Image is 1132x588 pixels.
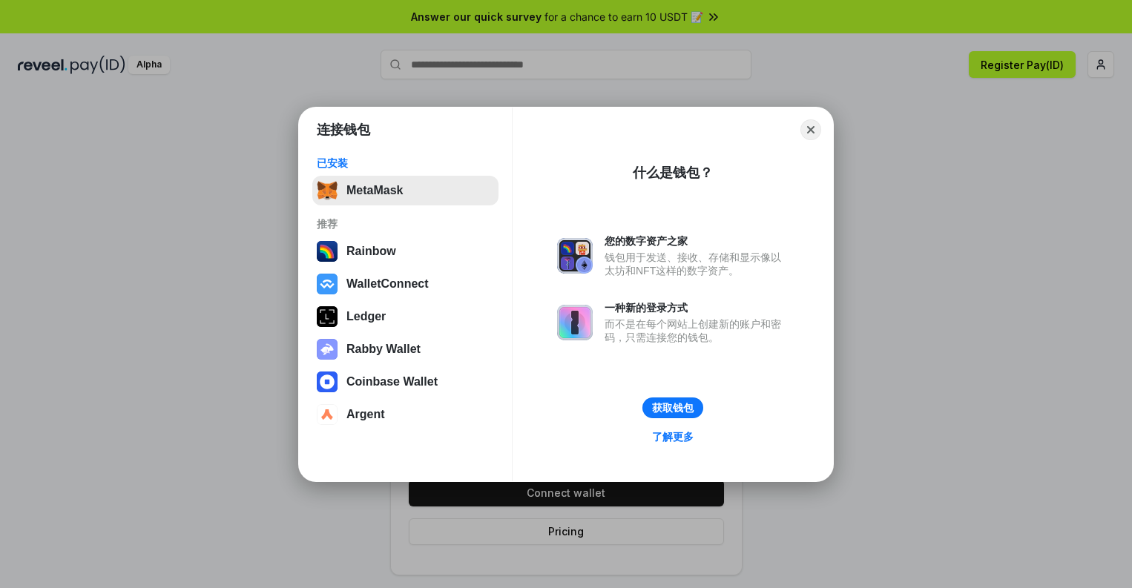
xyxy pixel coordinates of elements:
div: 您的数字资产之家 [605,234,789,248]
button: Rabby Wallet [312,334,498,364]
img: svg+xml,%3Csvg%20fill%3D%22none%22%20height%3D%2233%22%20viewBox%3D%220%200%2035%2033%22%20width%... [317,180,338,201]
div: MetaMask [346,184,403,197]
button: Close [800,119,821,140]
div: 钱包用于发送、接收、存储和显示像以太坊和NFT这样的数字资产。 [605,251,789,277]
div: 已安装 [317,156,494,170]
button: WalletConnect [312,269,498,299]
button: MetaMask [312,176,498,205]
div: Ledger [346,310,386,323]
div: WalletConnect [346,277,429,291]
button: Argent [312,400,498,429]
div: 一种新的登录方式 [605,301,789,314]
div: 获取钱包 [652,401,694,414]
div: 而不是在每个网站上创建新的账户和密码，只需连接您的钱包。 [605,317,789,344]
button: Ledger [312,302,498,331]
button: Rainbow [312,237,498,266]
div: 推荐 [317,217,494,231]
button: 获取钱包 [642,397,703,418]
h1: 连接钱包 [317,121,370,139]
img: svg+xml,%3Csvg%20width%3D%2228%22%20height%3D%2228%22%20viewBox%3D%220%200%2028%2028%22%20fill%3D... [317,371,338,392]
button: Coinbase Wallet [312,367,498,397]
img: svg+xml,%3Csvg%20width%3D%2228%22%20height%3D%2228%22%20viewBox%3D%220%200%2028%2028%22%20fill%3D... [317,404,338,425]
div: 了解更多 [652,430,694,443]
img: svg+xml,%3Csvg%20width%3D%22120%22%20height%3D%22120%22%20viewBox%3D%220%200%20120%20120%22%20fil... [317,241,338,262]
div: Coinbase Wallet [346,375,438,389]
a: 了解更多 [643,427,702,446]
img: svg+xml,%3Csvg%20xmlns%3D%22http%3A%2F%2Fwww.w3.org%2F2000%2Fsvg%22%20fill%3D%22none%22%20viewBox... [557,305,593,340]
img: svg+xml,%3Csvg%20xmlns%3D%22http%3A%2F%2Fwww.w3.org%2F2000%2Fsvg%22%20width%3D%2228%22%20height%3... [317,306,338,327]
div: Rainbow [346,245,396,258]
img: svg+xml,%3Csvg%20xmlns%3D%22http%3A%2F%2Fwww.w3.org%2F2000%2Fsvg%22%20fill%3D%22none%22%20viewBox... [317,339,338,360]
img: svg+xml,%3Csvg%20xmlns%3D%22http%3A%2F%2Fwww.w3.org%2F2000%2Fsvg%22%20fill%3D%22none%22%20viewBox... [557,238,593,274]
img: svg+xml,%3Csvg%20width%3D%2228%22%20height%3D%2228%22%20viewBox%3D%220%200%2028%2028%22%20fill%3D... [317,274,338,294]
div: 什么是钱包？ [633,164,713,182]
div: Argent [346,408,385,421]
div: Rabby Wallet [346,343,421,356]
